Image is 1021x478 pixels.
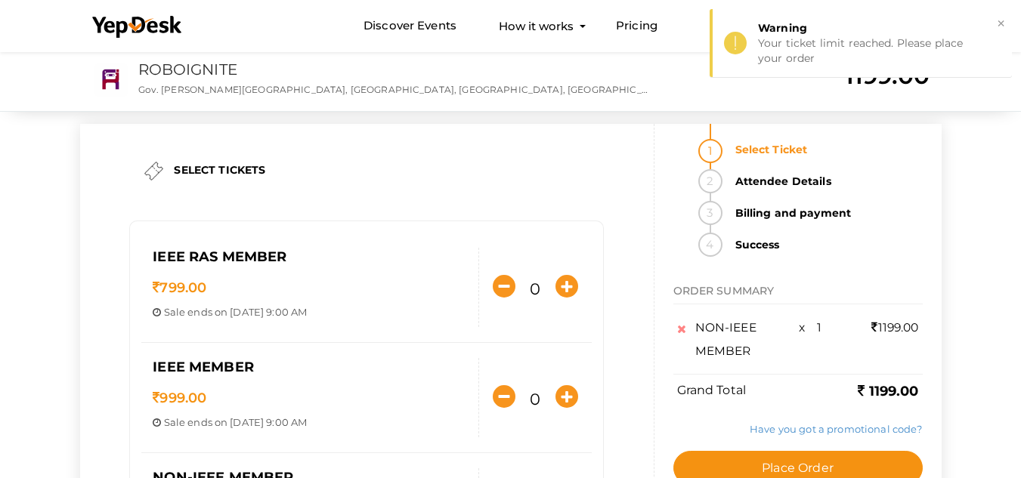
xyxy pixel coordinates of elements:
[153,359,254,375] span: IEEE MEMBER
[153,248,286,265] span: IEEE RAS MEMBER
[174,162,265,177] label: SELECT TICKETS
[153,390,206,406] span: 999.00
[726,233,923,257] strong: Success
[758,20,1001,35] div: Warning
[762,461,834,475] span: Place Order
[758,35,1001,66] div: Your ticket limit reached. Please place your order
[858,383,918,399] b: 1199.00
[164,306,186,318] span: Sale
[673,284,775,298] span: ORDER SUMMARY
[364,12,456,40] a: Discover Events
[750,423,922,435] a: Have you got a promotional code?
[726,137,923,162] strong: Select Ticket
[138,60,237,79] a: ROBOIGNITE
[138,83,649,96] p: Gov. [PERSON_NAME][GEOGRAPHIC_DATA], [GEOGRAPHIC_DATA], [GEOGRAPHIC_DATA], [GEOGRAPHIC_DATA]
[153,305,467,319] p: ends on [DATE] 9:00 AM
[616,12,657,40] a: Pricing
[94,63,128,97] img: RSPMBPJE_small.png
[153,279,206,296] span: 799.00
[695,320,756,358] span: NON-IEEE MEMBER
[494,12,578,40] button: How it works
[871,320,918,335] span: 1199.00
[164,416,186,428] span: Sale
[726,169,923,193] strong: Attendee Details
[677,382,747,399] label: Grand Total
[799,320,822,335] span: x 1
[726,201,923,225] strong: Billing and payment
[144,162,163,180] img: ticket.png
[153,415,467,430] p: ends on [DATE] 9:00 AM
[996,15,1006,32] button: ×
